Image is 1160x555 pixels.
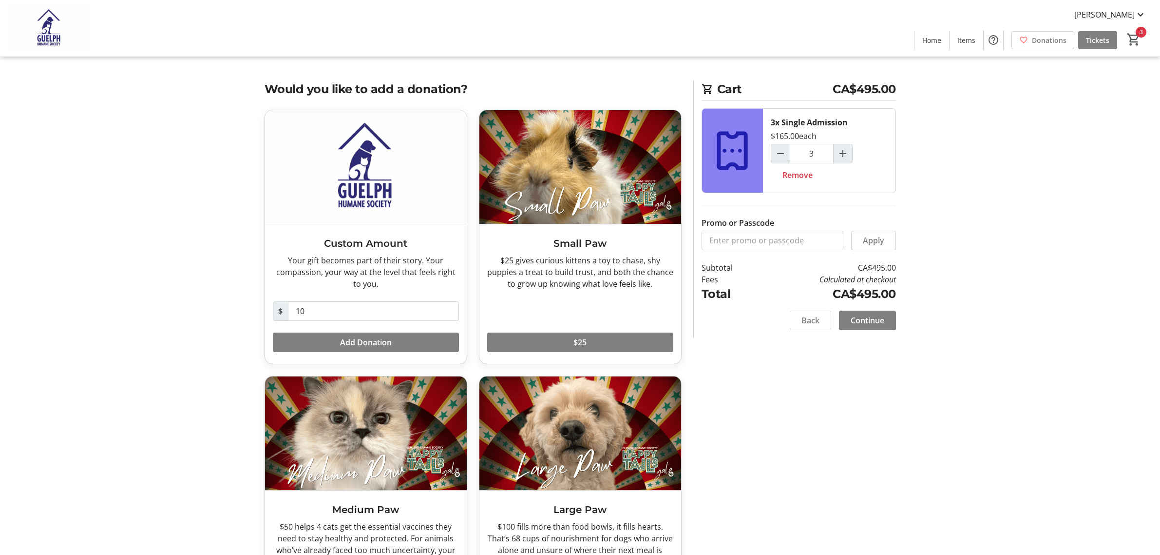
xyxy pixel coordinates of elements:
[573,337,587,348] span: $25
[782,169,813,181] span: Remove
[851,315,884,326] span: Continue
[839,311,896,330] button: Continue
[265,377,467,490] img: Medium Paw
[702,231,843,250] input: Enter promo or passcode
[265,110,467,224] img: Custom Amount
[771,165,824,185] button: Remove
[758,285,895,303] td: CA$495.00
[790,144,834,163] input: Single Admission Quantity
[1125,31,1142,48] button: Cart
[479,377,681,490] img: Large Paw
[1032,35,1066,45] span: Donations
[702,262,758,274] td: Subtotal
[758,262,895,274] td: CA$495.00
[1074,9,1135,20] span: [PERSON_NAME]
[851,231,896,250] button: Apply
[273,502,459,517] h3: Medium Paw
[758,274,895,285] td: Calculated at checkout
[340,337,392,348] span: Add Donation
[790,311,831,330] button: Back
[273,236,459,251] h3: Custom Amount
[984,30,1003,50] button: Help
[801,315,819,326] span: Back
[1066,7,1154,22] button: [PERSON_NAME]
[273,255,459,290] div: Your gift becomes part of their story. Your compassion, your way at the level that feels right to...
[771,144,790,163] button: Decrement by one
[771,117,848,128] div: 3x Single Admission
[863,235,884,246] span: Apply
[771,130,817,142] div: $165.00 each
[1011,31,1074,49] a: Donations
[487,236,673,251] h3: Small Paw
[950,31,983,49] a: Items
[957,35,975,45] span: Items
[1086,35,1109,45] span: Tickets
[702,80,896,100] h2: Cart
[834,144,852,163] button: Increment by one
[702,217,774,229] label: Promo or Passcode
[273,333,459,352] button: Add Donation
[1078,31,1117,49] a: Tickets
[487,333,673,352] button: $25
[702,285,758,303] td: Total
[922,35,941,45] span: Home
[479,110,681,224] img: Small Paw
[265,80,682,98] h2: Would you like to add a donation?
[487,255,673,290] div: $25 gives curious kittens a toy to chase, shy puppies a treat to build trust, and both the chance...
[702,274,758,285] td: Fees
[487,502,673,517] h3: Large Paw
[273,301,288,321] span: $
[6,4,93,53] img: Guelph Humane Society 's Logo
[914,31,949,49] a: Home
[288,301,459,321] input: Donation Amount
[833,80,896,98] span: CA$495.00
